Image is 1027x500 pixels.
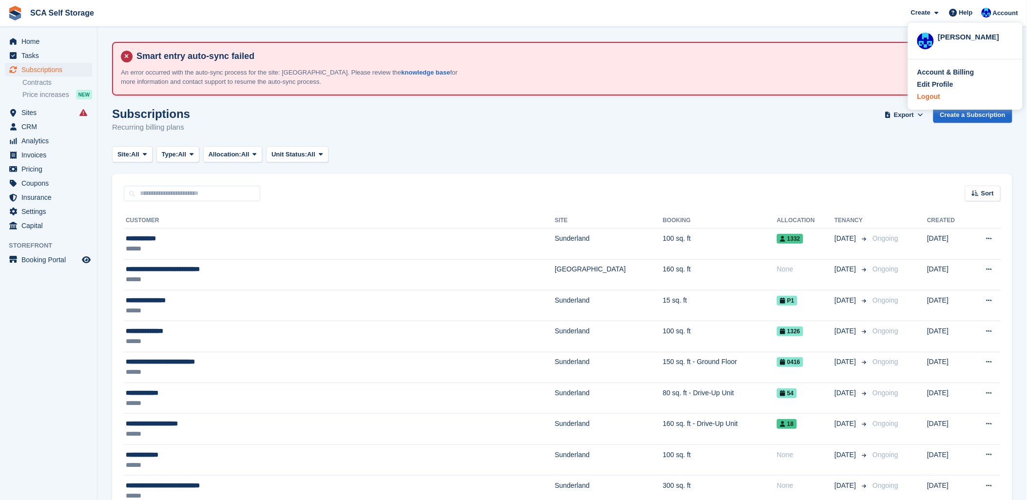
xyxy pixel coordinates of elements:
div: None [777,264,834,274]
a: menu [5,120,92,134]
p: Recurring billing plans [112,122,190,133]
a: menu [5,49,92,62]
span: [DATE] [834,419,858,429]
th: Tenancy [834,213,869,229]
span: Help [959,8,973,18]
span: 0416 [777,357,803,367]
a: Contracts [22,78,92,87]
a: Create a Subscription [933,107,1012,123]
td: [DATE] [927,229,969,259]
button: Site: All [112,146,153,162]
a: menu [5,148,92,162]
th: Customer [124,213,555,229]
span: Pricing [21,162,80,176]
span: Price increases [22,90,69,99]
a: menu [5,35,92,48]
td: [DATE] [927,414,969,444]
td: Sunderland [555,352,663,383]
th: Site [555,213,663,229]
div: NEW [76,90,92,99]
span: Sort [981,189,994,198]
td: 100 sq. ft [663,229,777,259]
td: Sunderland [555,444,663,475]
span: [DATE] [834,295,858,306]
span: Export [894,110,914,120]
td: 160 sq. ft [663,259,777,290]
td: 100 sq. ft [663,321,777,352]
span: 1326 [777,327,803,336]
span: Ongoing [872,358,898,365]
a: SCA Self Storage [26,5,98,21]
span: Ongoing [872,234,898,242]
td: 100 sq. ft [663,444,777,475]
span: Ongoing [872,389,898,397]
a: menu [5,191,92,204]
span: [DATE] [834,264,858,274]
span: P1 [777,296,797,306]
h4: Smart entry auto-sync failed [133,51,1004,62]
span: Home [21,35,80,48]
td: [GEOGRAPHIC_DATA] [555,259,663,290]
a: menu [5,134,92,148]
td: Sunderland [555,290,663,321]
td: 160 sq. ft - Drive-Up Unit [663,414,777,444]
a: Preview store [80,254,92,266]
td: 150 sq. ft - Ground Floor [663,352,777,383]
div: Logout [917,92,940,102]
span: Invoices [21,148,80,162]
td: [DATE] [927,444,969,475]
div: Account & Billing [917,67,974,77]
img: Kelly Neesham [917,33,934,49]
td: [DATE] [927,290,969,321]
p: An error occurred with the auto-sync process for the site: [GEOGRAPHIC_DATA]. Please review the f... [121,68,462,87]
span: Type: [162,150,178,159]
span: Coupons [21,176,80,190]
span: Site: [117,150,131,159]
span: Tasks [21,49,80,62]
td: Sunderland [555,229,663,259]
td: [DATE] [927,383,969,414]
span: Sites [21,106,80,119]
div: None [777,481,834,491]
button: Type: All [156,146,199,162]
span: [DATE] [834,388,858,398]
a: Logout [917,92,1013,102]
span: All [178,150,186,159]
span: Storefront [9,241,97,250]
td: [DATE] [927,352,969,383]
i: Smart entry sync failures have occurred [79,109,87,116]
td: 80 sq. ft - Drive-Up Unit [663,383,777,414]
a: Price increases NEW [22,89,92,100]
img: stora-icon-8386f47178a22dfd0bd8f6a31ec36ba5ce8667c1dd55bd0f319d3a0aa187defe.svg [8,6,22,20]
div: [PERSON_NAME] [938,32,1013,40]
span: Capital [21,219,80,232]
span: [DATE] [834,450,858,460]
span: All [131,150,139,159]
span: [DATE] [834,326,858,336]
span: Ongoing [872,265,898,273]
td: 15 sq. ft [663,290,777,321]
span: 18 [777,419,796,429]
a: menu [5,63,92,77]
span: Allocation: [209,150,241,159]
span: Ongoing [872,327,898,335]
th: Allocation [777,213,834,229]
span: Unit Status: [271,150,307,159]
span: Insurance [21,191,80,204]
a: menu [5,253,92,267]
span: Subscriptions [21,63,80,77]
span: Ongoing [872,420,898,427]
div: Edit Profile [917,79,953,90]
div: None [777,450,834,460]
th: Created [927,213,969,229]
td: [DATE] [927,259,969,290]
a: menu [5,176,92,190]
span: All [241,150,250,159]
a: Account & Billing [917,67,1013,77]
span: [DATE] [834,357,858,367]
span: Booking Portal [21,253,80,267]
span: 1332 [777,234,803,244]
h1: Subscriptions [112,107,190,120]
span: Create [911,8,930,18]
span: Ongoing [872,481,898,489]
